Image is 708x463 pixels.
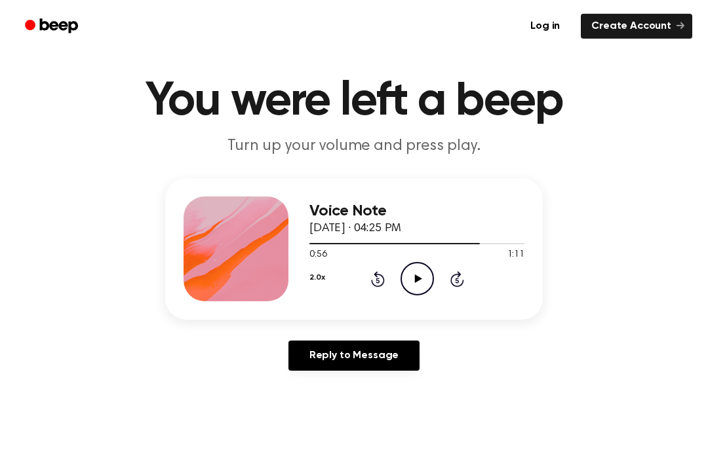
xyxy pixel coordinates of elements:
[309,202,524,220] h3: Voice Note
[507,248,524,262] span: 1:11
[309,267,324,289] button: 2.0x
[517,11,573,41] a: Log in
[288,341,420,371] a: Reply to Message
[309,223,401,234] span: [DATE] · 04:25 PM
[16,14,90,39] a: Beep
[102,136,606,157] p: Turn up your volume and press play.
[18,78,690,125] h1: You were left a beep
[309,248,326,262] span: 0:56
[581,14,692,39] a: Create Account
